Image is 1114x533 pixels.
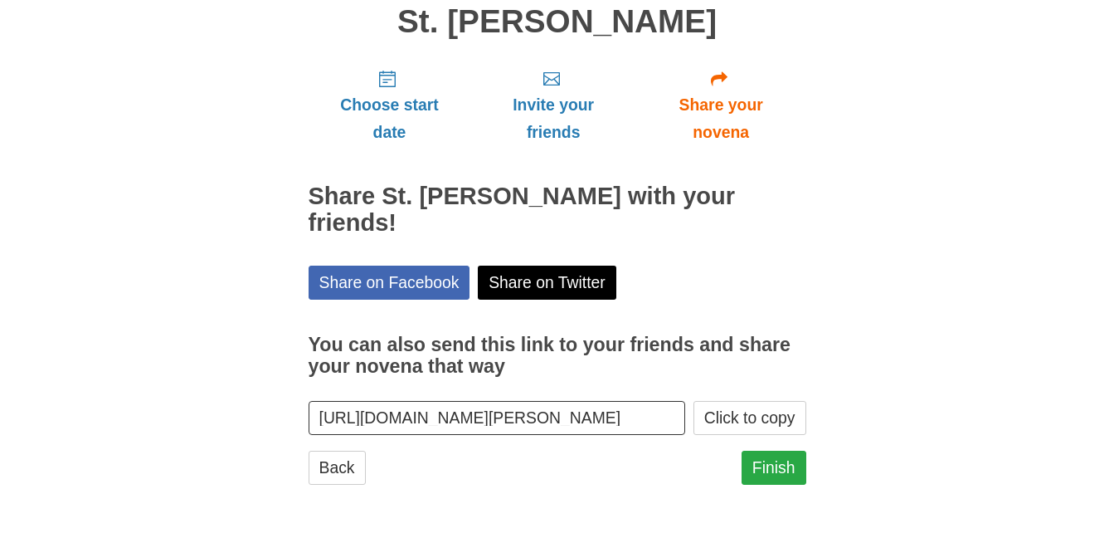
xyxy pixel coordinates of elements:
a: Invite your friends [470,56,635,154]
a: Choose start date [309,56,471,154]
a: Finish [742,451,806,485]
button: Click to copy [693,401,806,435]
a: Share on Facebook [309,266,470,300]
h3: You can also send this link to your friends and share your novena that way [309,335,806,377]
h2: Share St. [PERSON_NAME] with your friends! [309,183,806,237]
span: Choose start date [325,91,455,146]
a: Back [309,451,366,485]
span: Invite your friends [487,91,619,146]
a: Share on Twitter [478,266,616,300]
a: Share your novena [636,56,806,154]
h1: St. [PERSON_NAME] [309,4,806,40]
span: Share your novena [653,91,790,146]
